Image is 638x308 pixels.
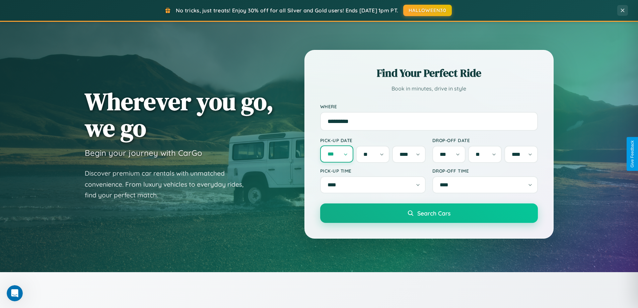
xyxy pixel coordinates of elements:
[320,84,538,94] p: Book in minutes, drive in style
[320,104,538,109] label: Where
[403,5,452,16] button: HALLOWEEN30
[176,7,398,14] span: No tricks, just treats! Enjoy 30% off for all Silver and Gold users! Ends [DATE] 1pm PT.
[320,66,538,80] h2: Find Your Perfect Ride
[7,285,23,301] iframe: Intercom live chat
[432,137,538,143] label: Drop-off Date
[320,168,426,174] label: Pick-up Time
[432,168,538,174] label: Drop-off Time
[320,137,426,143] label: Pick-up Date
[630,140,635,168] div: Give Feedback
[85,148,202,158] h3: Begin your journey with CarGo
[85,88,274,141] h1: Wherever you go, we go
[85,168,252,201] p: Discover premium car rentals with unmatched convenience. From luxury vehicles to everyday rides, ...
[417,209,450,217] span: Search Cars
[320,203,538,223] button: Search Cars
